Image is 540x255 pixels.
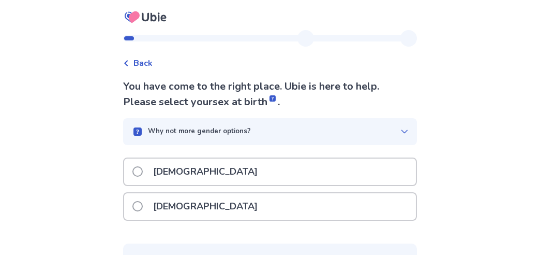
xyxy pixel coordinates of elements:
[123,79,417,110] p: You have come to the right place. Ubie is here to help. Please select your .
[147,159,264,185] p: [DEMOGRAPHIC_DATA]
[147,193,264,220] p: [DEMOGRAPHIC_DATA]
[148,126,251,137] p: Why not more gender options?
[133,57,153,69] span: Back
[213,95,278,109] span: sex at birth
